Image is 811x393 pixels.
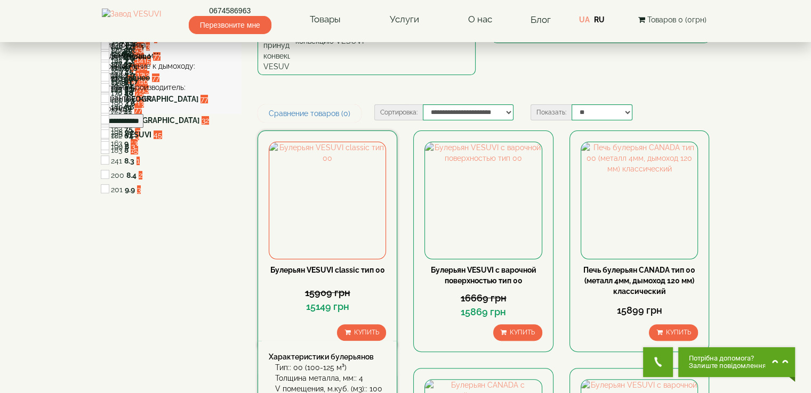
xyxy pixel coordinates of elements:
[493,324,542,341] button: Купить
[102,9,161,31] img: Завод VESUVI
[431,266,536,285] a: Булерьян VESUVI с варочной поверхностью тип 00
[581,304,698,317] div: 15899 грн
[275,373,386,383] div: Толщина металла, мм:: 4
[124,94,198,104] label: [GEOGRAPHIC_DATA]
[678,347,795,377] button: Chat button
[124,72,150,83] label: Заднее
[581,142,697,258] img: Печь булерьян CANADA тип 00 (металл 4мм, дымоход 120 мм) классический
[374,104,423,120] label: Сортировка:
[152,73,159,82] span: 77
[111,171,124,179] span: 200
[531,104,572,120] label: Показать:
[202,116,209,125] span: 32
[258,104,362,122] a: Сравнение товаров (0)
[131,142,135,151] span: 3
[125,184,135,195] label: 9.9
[124,104,132,115] label: 12
[111,185,123,194] span: 201
[153,52,160,61] span: 77
[299,7,351,32] a: Товары
[270,266,385,274] a: Булерьян VESUVI classic тип 00
[189,16,271,34] span: Перезвоните мне
[424,305,542,319] div: 15869 грн
[102,71,242,82] div: КПД, %:
[665,329,690,336] span: Купить
[689,355,766,362] span: Потрібна допомога?
[189,5,271,16] a: 0674586963
[136,157,140,165] span: 1
[510,329,535,336] span: Купить
[689,362,766,370] span: Залиште повідомлення
[379,7,430,32] a: Услуги
[125,129,151,140] label: VESUVI
[269,142,386,258] img: Булерьян VESUVI classic тип 00
[457,7,503,32] a: О нас
[102,61,242,71] div: Подключение к дымоходу:
[269,351,386,362] div: Характеристики булерьянов
[102,103,242,114] div: Бренд:
[649,324,698,341] button: Купить
[102,50,242,61] div: H дымохода, м**:
[139,171,142,179] span: 2
[102,82,242,93] div: Страна производитель:
[579,15,589,24] a: UA
[154,130,162,139] span: 45
[111,130,123,139] span: 226
[111,142,123,151] span: 199
[337,324,386,341] button: Купить
[200,95,208,103] span: 77
[583,266,695,296] a: Печь булерьян CANADA тип 00 (металл 4мм, дымоход 120 мм) классический
[635,14,710,26] button: Товаров 0 (0грн)
[125,115,199,126] label: [GEOGRAPHIC_DATA]
[111,157,122,165] span: 241
[275,362,386,373] div: Тип:: 00 (100-125 м³)
[647,15,706,24] span: Товаров 0 (0грн)
[102,39,242,50] div: Вид топлива:
[593,15,604,24] a: RU
[137,185,141,194] span: 3
[134,105,142,114] span: 77
[425,142,541,258] img: Булерьян VESUVI с варочной поверхностью тип 00
[354,329,379,336] span: Купить
[124,155,134,166] label: 8.3
[424,291,542,305] div: 16669 грн
[269,300,386,314] div: 15149 грн
[269,286,386,300] div: 15909 грн
[125,141,129,152] label: 8
[643,347,673,377] button: Get Call button
[126,170,136,181] label: 8.4
[531,14,551,25] a: Блог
